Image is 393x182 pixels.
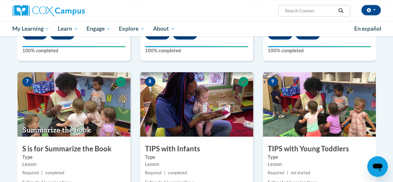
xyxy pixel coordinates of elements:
label: Type [145,153,248,160]
a: En español [350,22,386,35]
div: Lesson [145,160,248,167]
h3: TIPS with Infants [140,144,253,154]
span: Engage [87,25,111,33]
a: Learn [54,21,82,36]
button: Search [336,7,346,15]
a: Explore [115,21,149,36]
img: Course Image [140,72,253,136]
a: About [149,21,179,36]
label: Type [22,153,126,160]
a: My Learning [8,21,54,36]
label: 100% completed [145,47,248,54]
span: About [153,25,175,33]
label: 100% completed [22,47,126,54]
div: Lesson [268,160,371,167]
span: 7 [22,77,33,86]
span: not started [291,170,310,175]
span: Required [268,170,284,175]
span: Required [145,170,161,175]
span: completed [168,170,187,175]
a: Engage [82,21,115,36]
span: Required [22,170,39,175]
span: | [287,170,288,175]
span: completed [45,170,64,175]
img: Cox Campus [13,5,85,16]
img: Course Image [17,72,130,136]
label: Type [268,153,371,160]
img: Course Image [263,72,376,136]
div: Your progress [22,46,126,47]
span: Explore [119,25,145,33]
span: | [164,170,165,175]
label: 100% completed [268,47,371,54]
span: 8 [145,77,155,86]
a: Cox Campus [13,5,129,16]
div: Your progress [145,46,248,47]
div: Main menu [8,21,386,36]
div: Lesson [22,160,126,167]
h3: S is for Summarize the Book [17,144,130,154]
div: Your progress [268,46,371,47]
span: | [41,170,43,175]
span: Learn [58,25,78,33]
span: En español [354,25,381,32]
input: Search Courses [284,7,336,15]
h3: TIPS with Young Toddlers [263,144,376,154]
span: My Learning [12,25,49,33]
button: Account Settings [361,5,381,15]
iframe: Button to launch messaging window [367,156,388,177]
span: 9 [268,77,278,86]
